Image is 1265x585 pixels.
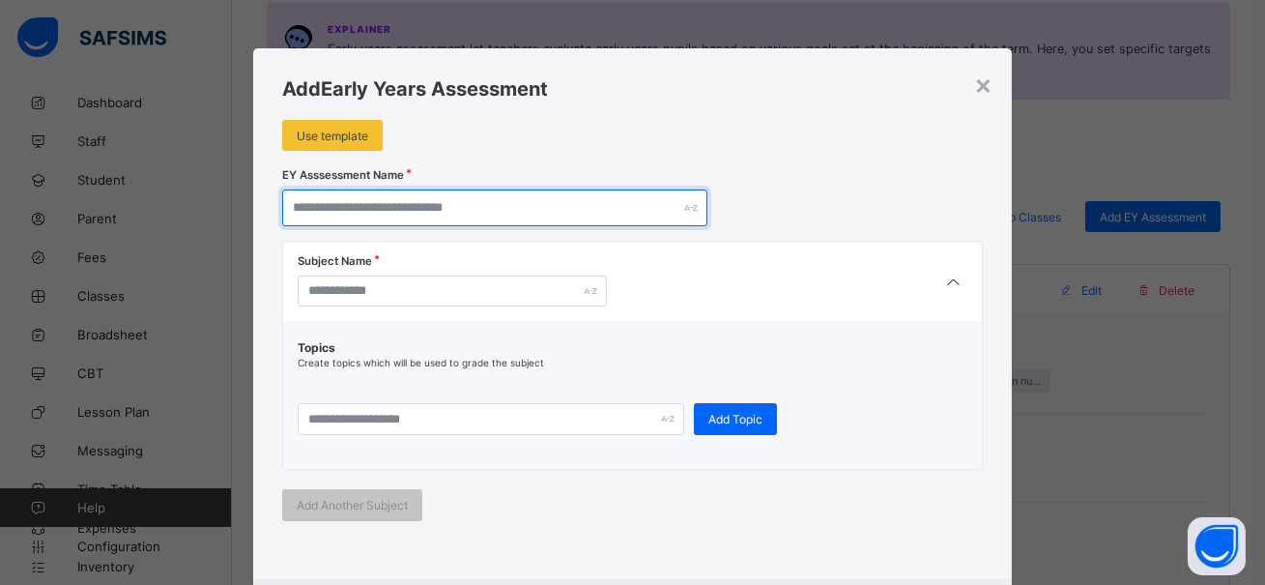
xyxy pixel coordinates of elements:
span: Add Another Subject [297,498,408,512]
i: arrow [941,273,964,292]
button: Open asap [1188,517,1246,575]
span: Add Topic [708,412,762,426]
span: Add Early Years Assessment [282,77,548,101]
span: Use template [297,129,368,143]
span: Subject Name [298,254,372,268]
span: Topics [298,340,967,355]
label: EY Asssessment Name [282,168,404,182]
div: × [974,68,992,101]
div: [object Object] [282,241,983,470]
span: Create topics which will be used to grade the subject [298,357,544,368]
